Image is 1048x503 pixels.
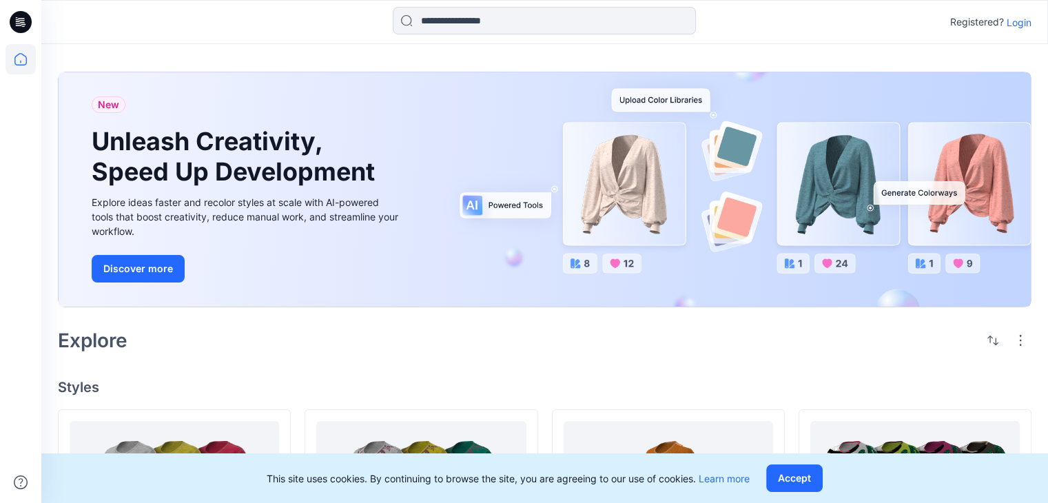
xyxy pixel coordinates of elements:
[92,195,402,238] div: Explore ideas faster and recolor styles at scale with AI-powered tools that boost creativity, red...
[58,329,127,351] h2: Explore
[1007,15,1031,30] p: Login
[766,464,823,492] button: Accept
[92,255,402,283] a: Discover more
[267,471,750,486] p: This site uses cookies. By continuing to browse the site, you are agreeing to our use of cookies.
[92,255,185,283] button: Discover more
[58,379,1031,396] h4: Styles
[699,473,750,484] a: Learn more
[92,127,381,186] h1: Unleash Creativity, Speed Up Development
[98,96,119,113] span: New
[950,14,1004,30] p: Registered?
